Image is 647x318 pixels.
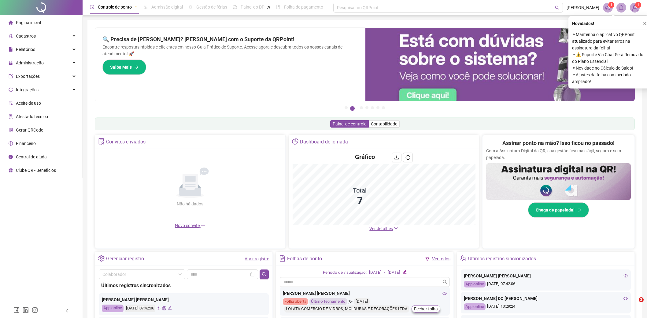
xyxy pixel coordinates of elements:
[90,5,94,9] span: clock-circle
[292,138,298,145] span: pie-chart
[102,60,146,75] button: Saiba Mais
[502,139,615,147] h2: Assinar ponto na mão? Isso ficou no passado!
[102,296,266,303] div: [PERSON_NAME] [PERSON_NAME]
[403,270,407,274] span: edit
[13,307,20,313] span: facebook
[134,5,138,9] span: pushpin
[16,60,44,65] span: Administração
[412,305,440,313] button: Fechar folha
[464,295,628,302] div: [PERSON_NAME] DO [PERSON_NAME]
[188,5,193,9] span: sun
[626,297,641,312] iframe: Intercom live chat
[16,74,40,79] span: Exportações
[196,5,227,9] span: Gestão de férias
[157,306,161,310] span: eye
[98,5,132,9] span: Controle de ponto
[16,34,36,38] span: Cadastros
[309,298,347,305] div: Último fechamento
[16,47,35,52] span: Relatórios
[350,106,355,111] button: 2
[369,226,393,231] span: Ver detalhes
[9,114,13,119] span: solution
[267,5,271,9] span: pushpin
[394,226,398,230] span: down
[9,34,13,38] span: user-add
[9,61,13,65] span: lock
[468,254,536,264] div: Últimos registros sincronizados
[262,272,267,277] span: search
[151,5,183,9] span: Admissão digital
[355,153,375,161] h4: Gráfico
[279,255,286,262] span: file-text
[65,309,69,313] span: left
[619,5,624,10] span: bell
[464,303,628,310] div: [DATE] 13:29:24
[460,255,467,262] span: team
[32,307,38,313] span: instagram
[16,87,39,92] span: Integrações
[349,298,353,305] span: send
[623,274,628,278] span: eye
[102,305,124,312] div: App online
[233,5,237,9] span: dashboard
[245,256,269,261] a: Abrir registro
[9,101,13,105] span: audit
[162,306,166,310] span: global
[623,296,628,301] span: eye
[102,35,358,44] h2: 🔍 Precisa de [PERSON_NAME]? [PERSON_NAME] com o Suporte da QRPoint!
[464,281,486,288] div: App online
[360,106,363,109] button: 3
[365,106,368,109] button: 4
[276,5,280,9] span: book
[323,269,367,276] div: Período de visualização:
[16,128,43,132] span: Gerar QRCode
[354,298,370,305] div: [DATE]
[384,269,385,276] div: -
[106,254,144,264] div: Gerenciar registro
[101,282,266,289] div: Últimos registros sincronizados
[605,5,611,10] span: notification
[98,255,105,262] span: setting
[283,298,308,305] div: Folha aberta
[110,64,132,70] span: Saiba Mais
[143,5,148,9] span: file-done
[643,21,647,26] span: close
[16,101,41,106] span: Aceite de uso
[442,291,447,295] span: eye
[300,137,348,147] div: Dashboard de jornada
[464,303,486,310] div: App online
[610,3,612,7] span: 1
[369,226,398,231] a: Ver detalhes down
[9,155,13,159] span: info-circle
[382,106,385,109] button: 7
[405,155,410,160] span: reload
[284,5,323,9] span: Folha de pagamento
[637,3,639,7] span: 1
[555,5,560,10] span: search
[9,47,13,52] span: file
[16,168,56,173] span: Clube QR - Beneficios
[162,201,218,207] div: Não há dados
[9,168,13,172] span: gift
[432,256,450,261] a: Ver todos
[16,154,47,159] span: Central de ajuda
[283,290,447,297] div: [PERSON_NAME] [PERSON_NAME]
[528,202,589,218] button: Chega de papelada!
[608,2,614,8] sup: 1
[486,147,631,161] p: Com a Assinatura Digital da QR, sua gestão fica mais ágil, segura e sem papelada.
[577,208,581,212] span: arrow-right
[345,106,348,109] button: 1
[572,20,594,27] span: Novidades !
[98,138,105,145] span: solution
[442,280,447,284] span: search
[16,20,41,25] span: Página inicial
[464,273,628,279] div: [PERSON_NAME] [PERSON_NAME]
[486,163,631,200] img: banner%2F02c71560-61a6-44d4-94b9-c8ab97240462.png
[9,74,13,78] span: export
[394,155,399,160] span: download
[414,305,438,312] span: Fechar folha
[639,297,644,302] span: 2
[241,5,264,9] span: Painel do DP
[23,307,29,313] span: linkedin
[9,128,13,132] span: qrcode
